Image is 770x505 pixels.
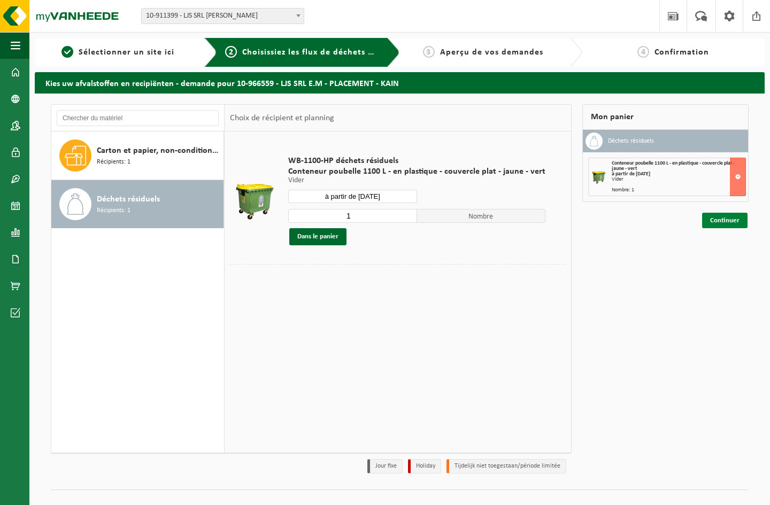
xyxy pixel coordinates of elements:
span: 10-911399 - LJS SRL E.M - KAIN [142,9,304,24]
span: 10-911399 - LJS SRL E.M - KAIN [141,8,304,24]
div: Vider [612,177,745,182]
div: Nombre: 1 [612,188,745,193]
span: 2 [225,46,237,58]
span: Récipients: 1 [97,157,130,167]
strong: à partir de [DATE] [612,171,650,177]
span: Confirmation [654,48,709,57]
span: Sélectionner un site ici [79,48,174,57]
li: Jour fixe [367,459,403,473]
span: Carton et papier, non-conditionné (industriel) [97,144,221,157]
span: Aperçu de vos demandes [440,48,543,57]
span: Récipients: 1 [97,206,130,216]
span: 1 [61,46,73,58]
button: Déchets résiduels Récipients: 1 [51,180,224,228]
h2: Kies uw afvalstoffen en recipiënten - demande pour 10-966559 - LJS SRL E.M - PLACEMENT - KAIN [35,72,765,93]
span: Choisissiez les flux de déchets et récipients [242,48,420,57]
span: 4 [637,46,649,58]
button: Carton et papier, non-conditionné (industriel) Récipients: 1 [51,131,224,180]
span: WB-1100-HP déchets résiduels [288,156,545,166]
span: Déchets résiduels [97,193,160,206]
input: Chercher du matériel [57,110,219,126]
li: Tijdelijk niet toegestaan/période limitée [446,459,566,473]
input: Sélectionnez date [288,190,417,203]
span: Nombre [417,209,546,223]
p: Vider [288,177,545,184]
div: Choix de récipient et planning [225,105,340,131]
a: Continuer [702,213,748,228]
li: Holiday [408,459,441,473]
button: Dans le panier [289,228,346,245]
span: Conteneur poubelle 1100 L - en plastique - couvercle plat - jaune - vert [288,166,545,177]
a: 1Sélectionner un site ici [40,46,196,59]
div: Mon panier [582,104,749,130]
h3: Déchets résiduels [608,133,654,150]
span: 3 [423,46,435,58]
span: Conteneur poubelle 1100 L - en plastique - couvercle plat - jaune - vert [612,160,735,172]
